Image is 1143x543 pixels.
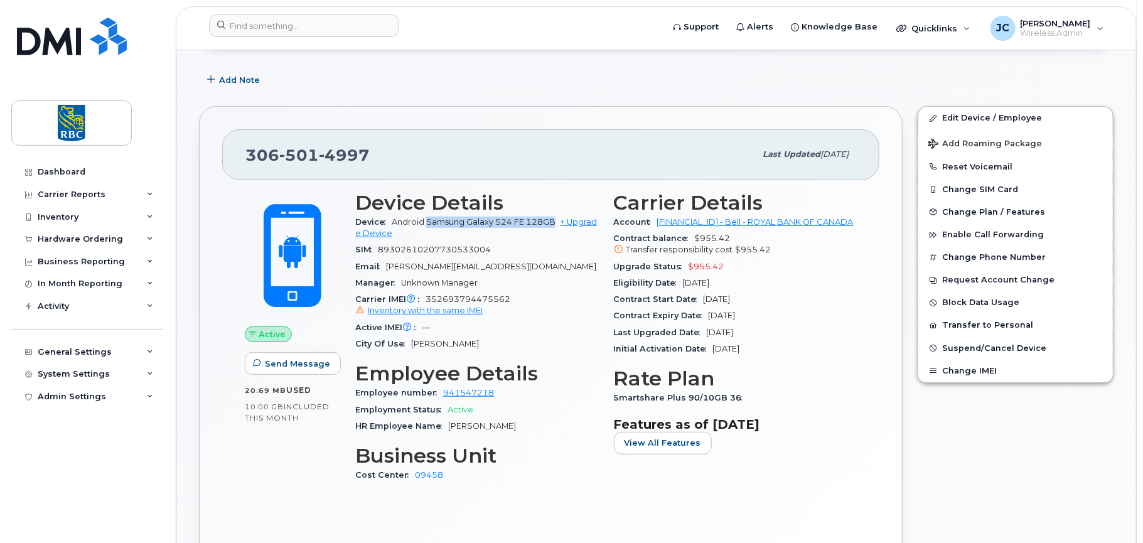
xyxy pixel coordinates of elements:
[209,14,399,37] input: Find something...
[448,421,516,431] span: [PERSON_NAME]
[355,323,422,332] span: Active IMEI
[918,269,1113,291] button: Request Account Change
[942,343,1046,353] span: Suspend/Cancel Device
[286,385,311,395] span: used
[319,146,370,164] span: 4997
[763,149,820,159] span: Last updated
[219,74,260,86] span: Add Note
[415,470,443,480] a: 09458
[614,278,683,288] span: Eligibility Date
[820,149,849,159] span: [DATE]
[245,402,330,422] span: included this month
[626,245,733,254] span: Transfer responsibility cost
[918,130,1113,156] button: Add Roaming Package
[245,402,284,411] span: 10.00 GB
[918,291,1113,314] button: Block Data Usage
[683,278,710,288] span: [DATE]
[918,178,1113,201] button: Change SIM Card
[684,21,719,33] span: Support
[355,278,401,288] span: Manager
[355,245,378,254] span: SIM
[928,139,1042,151] span: Add Roaming Package
[614,328,707,337] span: Last Upgraded Date
[265,358,330,370] span: Send Message
[355,306,483,315] a: Inventory with the same IMEI
[614,344,713,353] span: Initial Activation Date
[614,432,712,454] button: View All Features
[614,217,657,227] span: Account
[355,362,599,385] h3: Employee Details
[704,294,731,304] span: [DATE]
[918,107,1113,129] a: Edit Device / Employee
[443,388,494,397] a: 941547218
[355,217,392,227] span: Device
[625,437,701,449] span: View All Features
[245,352,341,375] button: Send Message
[918,223,1113,246] button: Enable Call Forwarding
[392,217,555,227] span: Android Samsung Galaxy S24 FE 128GB
[614,262,689,271] span: Upgrade Status
[614,234,695,243] span: Contract balance
[614,191,857,214] h3: Carrier Details
[259,328,286,340] span: Active
[918,337,1113,360] button: Suspend/Cancel Device
[918,201,1113,223] button: Change Plan / Features
[942,230,1044,240] span: Enable Call Forwarding
[888,16,979,41] div: Quicklinks
[355,294,599,317] span: 352693794475562
[1021,18,1091,28] span: [PERSON_NAME]
[802,21,877,33] span: Knowledge Base
[709,311,736,320] span: [DATE]
[355,294,426,304] span: Carrier IMEI
[614,393,749,402] span: Smartshare Plus 90/10GB 36
[918,246,1113,269] button: Change Phone Number
[614,311,709,320] span: Contract Expiry Date
[368,306,483,315] span: Inventory with the same IMEI
[942,207,1045,217] span: Change Plan / Features
[614,417,857,432] h3: Features as of [DATE]
[378,245,491,254] span: 89302610207730533004
[1021,28,1091,38] span: Wireless Admin
[664,14,727,40] a: Support
[355,470,415,480] span: Cost Center
[355,191,599,214] h3: Device Details
[279,146,319,164] span: 501
[355,405,448,414] span: Employment Status
[448,405,473,414] span: Active
[918,156,1113,178] button: Reset Voicemail
[386,262,596,271] span: [PERSON_NAME][EMAIL_ADDRESS][DOMAIN_NAME]
[782,14,886,40] a: Knowledge Base
[657,217,854,227] a: [FINANCIAL_ID] - Bell - ROYAL BANK OF CANADA
[355,444,599,467] h3: Business Unit
[707,328,734,337] span: [DATE]
[689,262,724,271] span: $955.42
[747,21,773,33] span: Alerts
[614,367,857,390] h3: Rate Plan
[422,323,430,332] span: —
[355,421,448,431] span: HR Employee Name
[199,68,271,91] button: Add Note
[355,339,411,348] span: City Of Use
[982,16,1113,41] div: Jenn Carlson
[411,339,479,348] span: [PERSON_NAME]
[713,344,740,353] span: [DATE]
[245,386,286,395] span: 20.69 MB
[614,294,704,304] span: Contract Start Date
[736,245,771,254] span: $955.42
[918,314,1113,336] button: Transfer to Personal
[245,146,370,164] span: 306
[355,388,443,397] span: Employee number
[911,23,957,33] span: Quicklinks
[996,21,1009,36] span: JC
[355,262,386,271] span: Email
[727,14,782,40] a: Alerts
[401,278,478,288] span: Unknown Manager
[918,360,1113,382] button: Change IMEI
[614,234,857,256] span: $955.42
